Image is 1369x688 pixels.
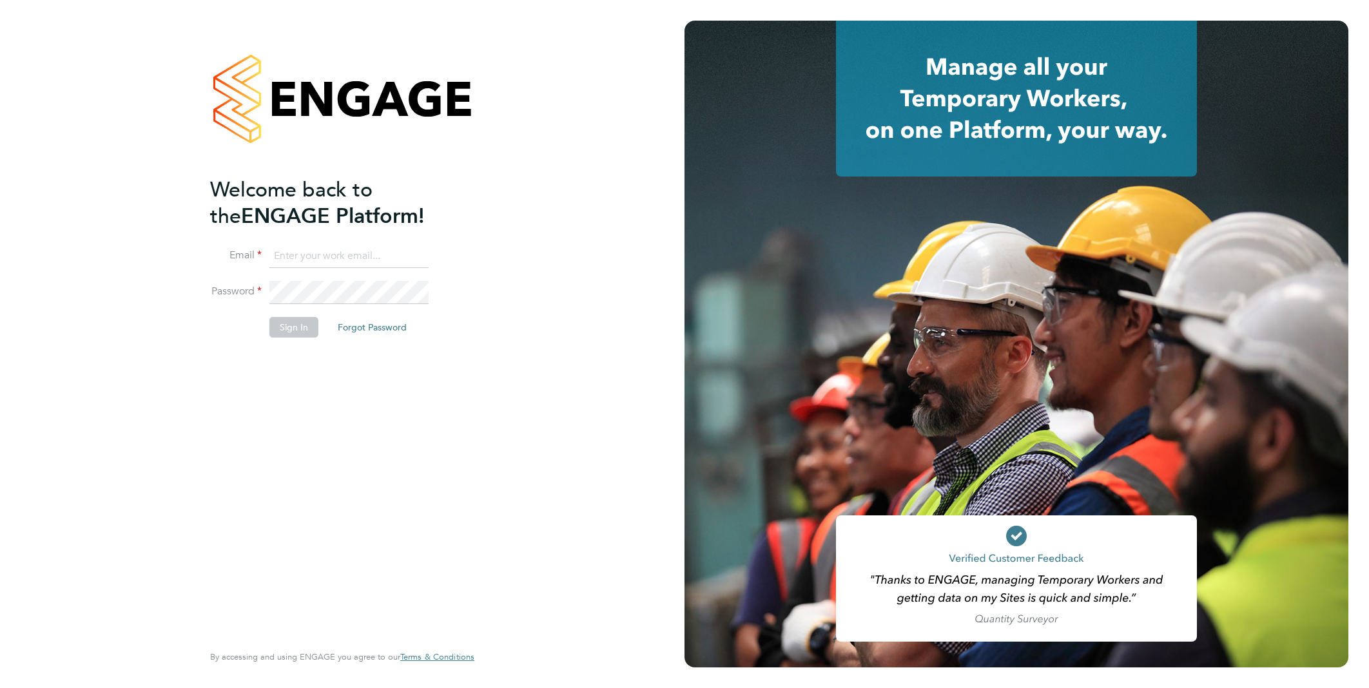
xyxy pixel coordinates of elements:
a: Terms & Conditions [400,652,474,662]
button: Sign In [269,317,318,338]
span: By accessing and using ENGAGE you agree to our [210,651,474,662]
label: Email [210,249,262,262]
h2: ENGAGE Platform! [210,177,461,229]
span: Terms & Conditions [400,651,474,662]
label: Password [210,285,262,298]
button: Forgot Password [327,317,417,338]
input: Enter your work email... [269,245,429,268]
span: Welcome back to the [210,177,373,229]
